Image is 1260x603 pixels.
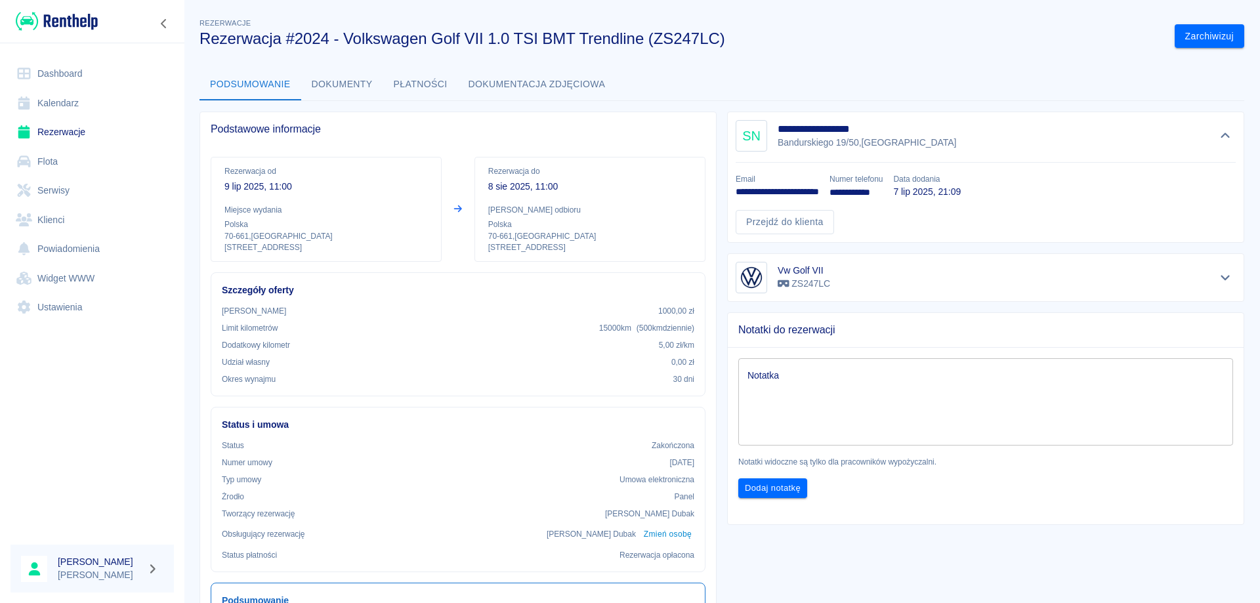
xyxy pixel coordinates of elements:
[16,10,98,32] img: Renthelp logo
[222,457,272,468] p: Numer umowy
[199,30,1164,48] h3: Rezerwacja #2024 - Volkswagen Golf VII 1.0 TSI BMT Trendline (ZS247LC)
[10,10,98,32] a: Renthelp logo
[224,165,428,177] p: Rezerwacja od
[383,69,458,100] button: Płatności
[619,549,694,561] p: Rezerwacja opłacona
[488,204,692,216] p: [PERSON_NAME] odbioru
[10,59,174,89] a: Dashboard
[222,528,305,540] p: Obsługujący rezerwację
[1215,127,1236,145] button: Ukryj szczegóły
[488,165,692,177] p: Rezerwacja do
[778,277,830,291] p: ZS247LC
[619,474,694,486] p: Umowa elektroniczna
[659,339,694,351] p: 5,00 zł /km
[652,440,694,451] p: Zakończona
[10,234,174,264] a: Powiadomienia
[778,264,830,277] h6: Vw Golf VII
[671,356,694,368] p: 0,00 zł
[738,478,807,499] button: Dodaj notatkę
[222,305,286,317] p: [PERSON_NAME]
[488,230,692,242] p: 70-661 , [GEOGRAPHIC_DATA]
[1175,24,1244,49] button: Zarchiwizuj
[641,525,694,544] button: Zmień osobę
[10,117,174,147] a: Rezerwacje
[222,418,694,432] h6: Status i umowa
[488,218,692,230] p: Polska
[738,323,1233,337] span: Notatki do rezerwacji
[222,549,277,561] p: Status płatności
[154,15,174,32] button: Zwiń nawigację
[222,356,270,368] p: Udział własny
[10,264,174,293] a: Widget WWW
[658,305,694,317] p: 1000,00 zł
[547,528,636,540] p: [PERSON_NAME] Dubak
[738,264,765,291] img: Image
[10,293,174,322] a: Ustawienia
[736,210,834,234] a: Przejdź do klienta
[778,136,956,150] p: Bandurskiego 19/50 , [GEOGRAPHIC_DATA]
[199,19,251,27] span: Rezerwacje
[224,230,428,242] p: 70-661 , [GEOGRAPHIC_DATA]
[222,339,290,351] p: Dodatkowy kilometr
[488,180,692,194] p: 8 sie 2025, 11:00
[599,322,694,334] p: 15000 km
[1215,268,1236,287] button: Pokaż szczegóły
[893,185,961,199] p: 7 lip 2025, 21:09
[10,147,174,177] a: Flota
[893,173,961,185] p: Data dodania
[224,242,428,253] p: [STREET_ADDRESS]
[488,242,692,253] p: [STREET_ADDRESS]
[222,508,295,520] p: Tworzący rezerwację
[199,69,301,100] button: Podsumowanie
[224,218,428,230] p: Polska
[222,322,278,334] p: Limit kilometrów
[673,373,694,385] p: 30 dni
[458,69,616,100] button: Dokumentacja zdjęciowa
[675,491,695,503] p: Panel
[222,491,244,503] p: Żrodło
[301,69,383,100] button: Dokumenty
[222,283,694,297] h6: Szczegóły oferty
[10,205,174,235] a: Klienci
[736,120,767,152] div: SN
[738,456,1233,468] p: Notatki widoczne są tylko dla pracowników wypożyczalni.
[222,440,244,451] p: Status
[605,508,694,520] p: [PERSON_NAME] Dubak
[637,323,694,333] span: ( 500 km dziennie )
[58,568,142,582] p: [PERSON_NAME]
[829,173,883,185] p: Numer telefonu
[58,555,142,568] h6: [PERSON_NAME]
[10,176,174,205] a: Serwisy
[224,180,428,194] p: 9 lip 2025, 11:00
[736,173,819,185] p: Email
[10,89,174,118] a: Kalendarz
[222,373,276,385] p: Okres wynajmu
[224,204,428,216] p: Miejsce wydania
[669,457,694,468] p: [DATE]
[211,123,705,136] span: Podstawowe informacje
[222,474,261,486] p: Typ umowy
